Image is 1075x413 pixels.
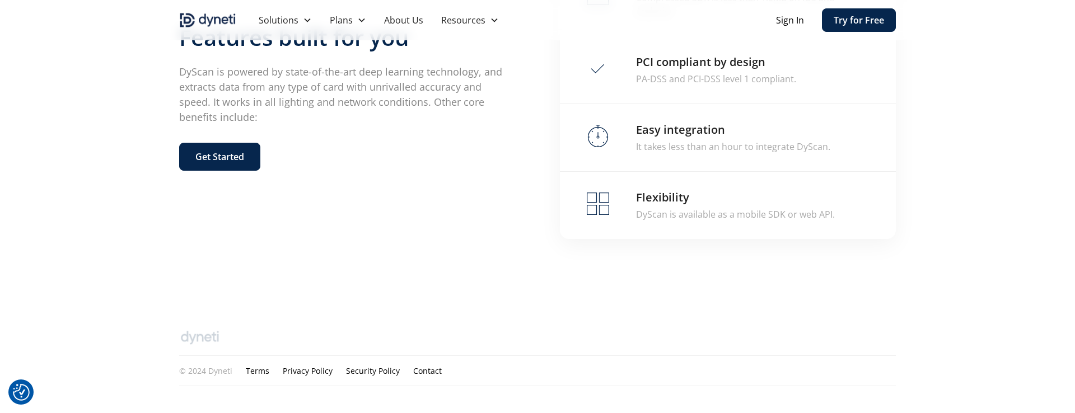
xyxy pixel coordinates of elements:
h6: Flexibility [636,190,689,205]
div: Solutions [259,13,298,27]
img: Dyneti indigo logo [179,11,236,29]
div: © 2024 Dyneti [179,365,232,377]
a: Get Started [179,143,260,171]
button: Consent Preferences [13,384,30,401]
div: Solutions [250,9,321,31]
img: Revisit consent button [13,384,30,401]
div: Plans [330,13,353,27]
div: PA-DSS and PCI-DSS level 1 compliant. [636,72,796,86]
a: Try for Free [822,8,896,32]
a: Contact [413,365,442,377]
a: home [179,11,236,29]
div: It takes less than an hour to integrate DyScan. [636,140,830,153]
img: Dyneti gray logo [179,328,221,346]
div: Resources [441,13,485,27]
h6: Easy integration [636,122,725,138]
a: Privacy Policy [283,365,333,377]
div: Plans [321,9,375,31]
p: DyScan is powered by state-of-the-art deep learning technology, and extracts data from any type o... [179,64,515,125]
a: Security Policy [346,365,400,377]
div: DyScan is available as a mobile SDK or web API. [636,208,835,221]
h3: Features built for you [179,24,515,51]
h6: PCI compliant by design [636,54,765,70]
a: Sign In [776,13,804,27]
a: Terms [246,365,269,377]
